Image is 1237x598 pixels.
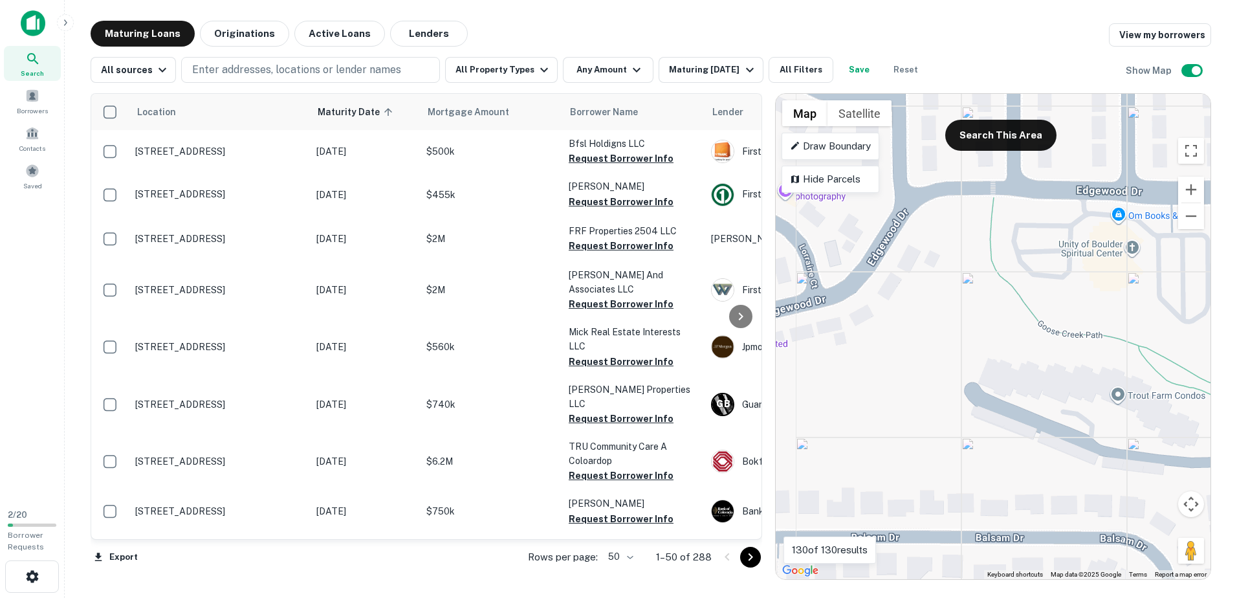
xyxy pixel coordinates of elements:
[4,121,61,156] div: Contacts
[740,547,761,568] button: Go to next page
[4,159,61,194] a: Saved
[792,542,868,558] p: 130 of 130 results
[192,62,401,78] p: Enter addresses, locations or lender names
[21,68,44,78] span: Search
[129,94,310,130] th: Location
[135,399,303,410] p: [STREET_ADDRESS]
[570,104,638,120] span: Borrower Name
[669,62,757,78] div: Maturing [DATE]
[569,496,698,511] p: [PERSON_NAME]
[135,284,303,296] p: [STREET_ADDRESS]
[712,140,734,162] img: picture
[1126,63,1174,78] h6: Show Map
[426,283,556,297] p: $2M
[712,450,734,472] img: picture
[569,268,698,296] p: [PERSON_NAME] And Associates LLC
[712,184,734,206] img: picture
[318,104,397,120] span: Maturity Date
[316,283,413,297] p: [DATE]
[101,62,170,78] div: All sources
[137,104,176,120] span: Location
[987,570,1043,579] button: Keyboard shortcuts
[782,100,827,126] button: Show street map
[316,188,413,202] p: [DATE]
[562,94,705,130] th: Borrower Name
[711,393,905,416] div: Guaranty Bank & Trust CO
[200,21,289,47] button: Originations
[316,144,413,159] p: [DATE]
[426,397,556,412] p: $740k
[135,505,303,517] p: [STREET_ADDRESS]
[569,354,673,370] button: Request Borrower Info
[712,500,734,522] img: picture
[569,224,698,238] p: FRF Properties 2504 LLC
[769,57,833,83] button: All Filters
[656,549,712,565] p: 1–50 of 288
[316,232,413,246] p: [DATE]
[310,94,420,130] th: Maturity Date
[711,232,905,246] p: [PERSON_NAME] Family LLC
[21,10,45,36] img: capitalize-icon.png
[569,511,673,527] button: Request Borrower Info
[569,325,698,353] p: Mick Real Estate Interests LLC
[1129,571,1147,578] a: Terms (opens in new tab)
[569,194,673,210] button: Request Borrower Info
[1155,571,1207,578] a: Report a map error
[705,94,912,130] th: Lender
[569,151,673,166] button: Request Borrower Info
[316,397,413,412] p: [DATE]
[4,83,61,118] div: Borrowers
[1051,571,1121,578] span: Map data ©2025 Google
[181,57,440,83] button: Enter addresses, locations or lender names
[445,57,558,83] button: All Property Types
[1172,494,1237,557] iframe: Chat Widget
[569,137,698,151] p: Bfsl Holdigns LLC
[426,454,556,469] p: $6.2M
[711,278,905,302] div: First Western Trust Bank
[1178,138,1204,164] button: Toggle fullscreen view
[135,456,303,467] p: [STREET_ADDRESS]
[838,57,880,83] button: Save your search to get updates of matches that match your search criteria.
[563,57,653,83] button: Any Amount
[712,104,743,120] span: Lender
[135,341,303,353] p: [STREET_ADDRESS]
[711,183,905,206] div: First National Bank Of Omaha
[528,549,598,565] p: Rows per page:
[91,21,195,47] button: Maturing Loans
[711,450,905,473] div: Bokf NA
[4,46,61,81] a: Search
[1178,491,1204,517] button: Map camera controls
[779,562,822,579] a: Open this area in Google Maps (opens a new window)
[712,336,734,358] img: picture
[426,504,556,518] p: $750k
[711,500,905,523] div: Bank Of [US_STATE]
[426,188,556,202] p: $455k
[885,57,926,83] button: Reset
[569,296,673,312] button: Request Borrower Info
[17,105,48,116] span: Borrowers
[1178,177,1204,203] button: Zoom in
[569,179,698,194] p: [PERSON_NAME]
[316,504,413,518] p: [DATE]
[19,143,45,153] span: Contacts
[1109,23,1211,47] a: View my borrowers
[8,531,44,551] span: Borrower Requests
[945,120,1056,151] button: Search This Area
[428,104,526,120] span: Mortgage Amount
[711,140,905,163] div: Firstbank
[827,100,892,126] button: Show satellite imagery
[316,454,413,469] p: [DATE]
[569,411,673,426] button: Request Borrower Info
[8,510,27,520] span: 2 / 20
[294,21,385,47] button: Active Loans
[569,382,698,411] p: [PERSON_NAME] Properties LLC
[776,94,1210,579] div: 0 0
[716,397,730,411] p: G B
[711,335,905,359] div: Jpmorgan Chase Bank NA
[569,238,673,254] button: Request Borrower Info
[91,57,176,83] button: All sources
[569,468,673,483] button: Request Borrower Info
[569,439,698,468] p: TRU Community Care A Coloardop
